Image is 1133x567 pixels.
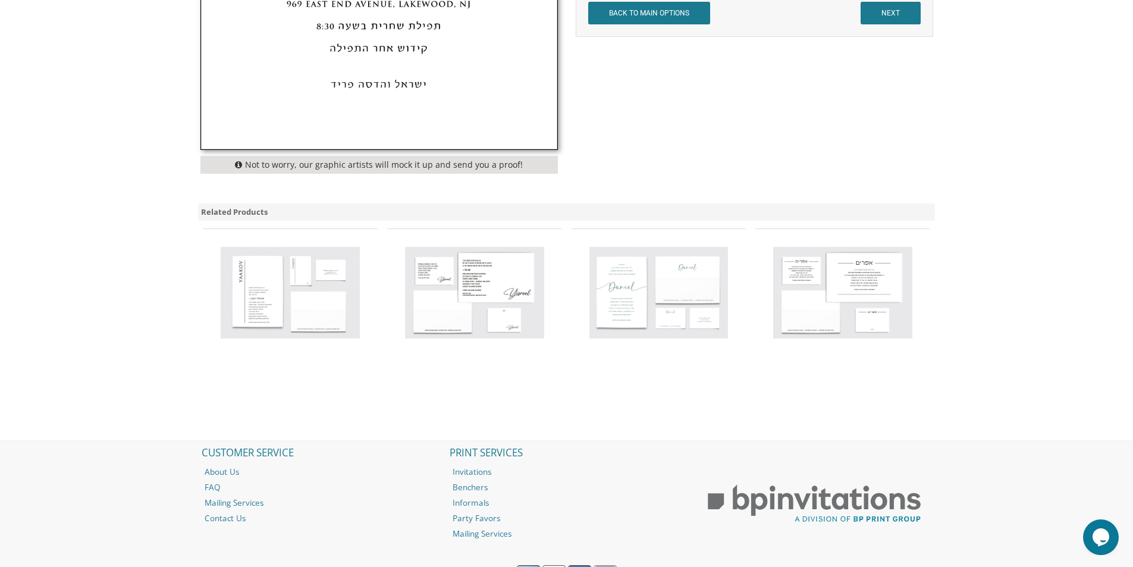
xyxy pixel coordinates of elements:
img: Bar Mitzvah Invitation Style 5 [221,247,360,339]
input: NEXT [861,2,921,24]
h2: PRINT SERVICES [444,441,690,464]
a: Benchers [444,480,690,495]
a: FAQ [196,480,442,495]
div: Related Products [198,203,936,221]
img: Bar Mitzvah Invitation Style 8 [773,247,912,339]
a: Party Favors [444,510,690,526]
a: Mailing Services [444,526,690,541]
a: Informals [444,495,690,510]
img: Bar Mitzvah Invitation Style 6 [405,247,544,339]
a: Invitations [444,464,690,480]
iframe: chat widget [1083,519,1121,555]
a: Contact Us [196,510,442,526]
a: Mailing Services [196,495,442,510]
img: Bar Mitzvah Invitation Style 7 [589,247,729,339]
img: BP Print Group [691,474,937,534]
div: Not to worry, our graphic artists will mock it up and send you a proof! [200,156,558,174]
h2: CUSTOMER SERVICE [196,441,442,464]
input: BACK TO MAIN OPTIONS [588,2,710,24]
a: About Us [196,464,442,480]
